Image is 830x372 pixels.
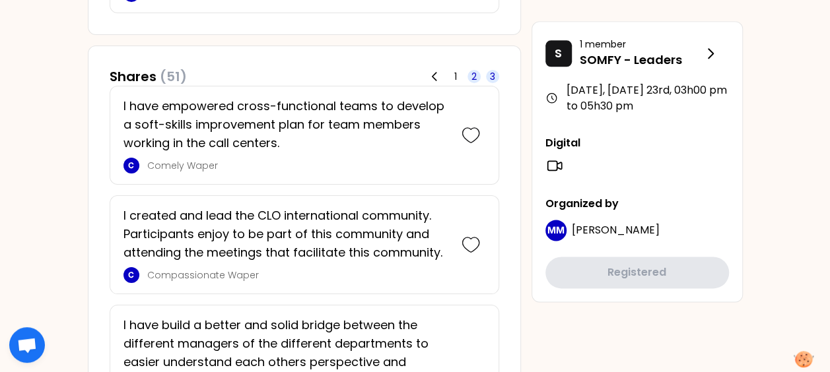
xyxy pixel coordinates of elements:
[454,70,457,83] span: 1
[123,97,448,152] p: I have empowered cross-functional teams to develop a soft-skills improvement plan for team member...
[555,44,562,63] p: S
[580,51,703,69] p: SOMFY - Leaders
[110,67,187,86] h3: Shares
[547,224,565,237] p: MM
[572,222,660,237] span: [PERSON_NAME]
[147,268,448,282] p: Compassionate Waper
[147,159,448,172] p: Comely Waper
[160,67,187,86] span: (51)
[545,82,729,114] div: [DATE], [DATE] 23rd , 03h00 pm to 05h30 pm
[490,70,495,83] span: 3
[471,70,477,83] span: 2
[123,206,448,262] p: I created and lead the CLO international community. Participants enjoy to be part of this communi...
[545,257,729,288] button: Registered
[128,270,134,280] p: C
[545,196,729,212] p: Organized by
[580,38,703,51] p: 1 member
[545,135,729,151] p: Digital
[128,160,134,171] p: C
[9,327,45,363] div: Ouvrir le chat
